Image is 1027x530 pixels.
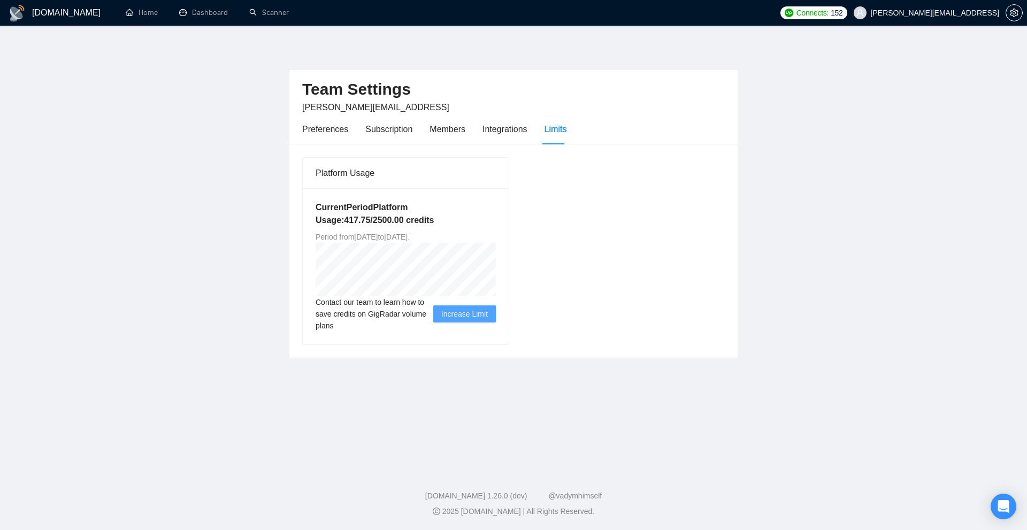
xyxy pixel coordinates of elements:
[796,7,829,19] span: Connects:
[441,308,488,320] span: Increase Limit
[1006,9,1023,17] a: setting
[249,8,289,17] a: searchScanner
[430,122,465,136] div: Members
[425,491,527,500] a: [DOMAIN_NAME] 1.26.0 (dev)
[785,9,793,17] img: upwork-logo.png
[831,7,842,19] span: 152
[482,122,527,136] div: Integrations
[545,122,567,136] div: Limits
[1006,9,1022,17] span: setting
[316,201,496,227] h5: Current Period Platform Usage: 417.75 / 2500.00 credits
[302,103,449,112] span: [PERSON_NAME][EMAIL_ADDRESS]
[302,122,348,136] div: Preferences
[548,491,602,500] a: @vadymhimself
[316,233,410,241] span: Period from [DATE] to [DATE] .
[991,494,1016,519] div: Open Intercom Messenger
[126,8,158,17] a: homeHome
[433,305,496,322] button: Increase Limit
[365,122,412,136] div: Subscription
[9,506,1018,517] div: 2025 [DOMAIN_NAME] | All Rights Reserved.
[433,508,440,515] span: copyright
[316,158,496,188] div: Platform Usage
[302,79,725,101] h2: Team Settings
[9,5,26,22] img: logo
[316,296,433,332] span: Contact our team to learn how to save credits on GigRadar volume plans
[856,9,864,17] span: user
[179,8,228,17] a: dashboardDashboard
[1006,4,1023,21] button: setting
